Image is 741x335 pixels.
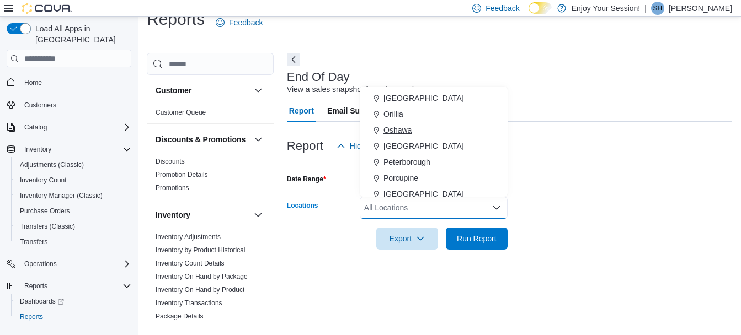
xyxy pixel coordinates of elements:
[2,278,136,294] button: Reports
[20,143,131,156] span: Inventory
[11,219,136,234] button: Transfers (Classic)
[252,208,265,221] button: Inventory
[147,106,274,123] div: Customer
[156,183,189,192] span: Promotions
[360,90,508,106] button: [GEOGRAPHIC_DATA]
[2,256,136,272] button: Operations
[156,170,208,179] span: Promotion Details
[20,99,61,112] a: Customers
[20,237,47,246] span: Transfers
[15,189,131,202] span: Inventory Manager (Classic)
[11,309,136,325] button: Reports
[20,279,52,293] button: Reports
[15,174,71,187] a: Inventory Count
[360,106,508,122] button: Orillia
[156,286,244,294] a: Inventory On Hand by Product
[457,233,497,244] span: Run Report
[350,141,408,152] span: Hide Parameters
[156,184,189,192] a: Promotions
[20,160,84,169] span: Adjustments (Classic)
[156,246,246,254] a: Inventory by Product Historical
[360,186,508,202] button: [GEOGRAPHIC_DATA]
[327,100,397,122] span: Email Subscription
[15,204,74,218] a: Purchase Orders
[383,172,418,183] span: Porcupine
[24,123,47,132] span: Catalog
[147,8,205,30] h1: Reports
[383,228,431,250] span: Export
[156,108,206,117] span: Customer Queue
[156,85,191,96] h3: Customer
[20,75,131,89] span: Home
[229,17,263,28] span: Feedback
[24,282,47,290] span: Reports
[156,171,208,179] a: Promotion Details
[644,2,647,15] p: |
[287,84,449,95] div: View a sales snapshot for a date or date range.
[15,220,131,233] span: Transfers (Classic)
[287,53,300,66] button: Next
[20,207,70,215] span: Purchase Orders
[376,228,438,250] button: Export
[2,120,136,135] button: Catalog
[15,235,131,248] span: Transfers
[20,257,131,271] span: Operations
[20,257,61,271] button: Operations
[156,325,204,334] span: Package History
[156,134,249,145] button: Discounts & Promotions
[383,188,464,199] span: [GEOGRAPHIC_DATA]
[15,235,52,248] a: Transfers
[156,326,204,333] a: Package History
[156,85,249,96] button: Customer
[15,158,88,171] a: Adjustments (Classic)
[156,134,246,145] h3: Discounts & Promotions
[651,2,664,15] div: Sascha Hing
[156,246,246,255] span: Inventory by Product Historical
[11,172,136,188] button: Inventory Count
[383,141,464,152] span: [GEOGRAPHIC_DATA]
[156,273,248,280] a: Inventory On Hand by Package
[2,74,136,90] button: Home
[15,174,131,187] span: Inventory Count
[20,312,43,321] span: Reports
[156,285,244,294] span: Inventory On Hand by Product
[15,310,47,323] a: Reports
[360,122,508,138] button: Oshawa
[383,109,403,120] span: Orillia
[2,97,136,113] button: Customers
[287,201,318,210] label: Locations
[20,121,131,134] span: Catalog
[446,228,508,250] button: Run Report
[287,71,350,84] h3: End Of Day
[156,312,204,321] span: Package Details
[289,100,314,122] span: Report
[156,109,206,116] a: Customer Queue
[15,189,107,202] a: Inventory Manager (Classic)
[653,2,663,15] span: SH
[20,191,103,200] span: Inventory Manager (Classic)
[529,2,552,14] input: Dark Mode
[20,279,131,293] span: Reports
[147,155,274,199] div: Discounts & Promotions
[11,157,136,172] button: Adjustments (Classic)
[287,139,323,153] h3: Report
[20,121,51,134] button: Catalog
[15,295,131,308] span: Dashboards
[20,176,67,185] span: Inventory Count
[20,98,131,112] span: Customers
[24,145,51,154] span: Inventory
[24,78,42,87] span: Home
[15,220,79,233] a: Transfers (Classic)
[15,204,131,218] span: Purchase Orders
[486,3,519,14] span: Feedback
[332,135,412,157] button: Hide Parameters
[20,222,75,231] span: Transfers (Classic)
[20,143,56,156] button: Inventory
[287,175,326,183] label: Date Range
[24,101,56,110] span: Customers
[11,234,136,250] button: Transfers
[156,233,221,241] a: Inventory Adjustments
[360,154,508,170] button: Peterborough
[572,2,641,15] p: Enjoy Your Session!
